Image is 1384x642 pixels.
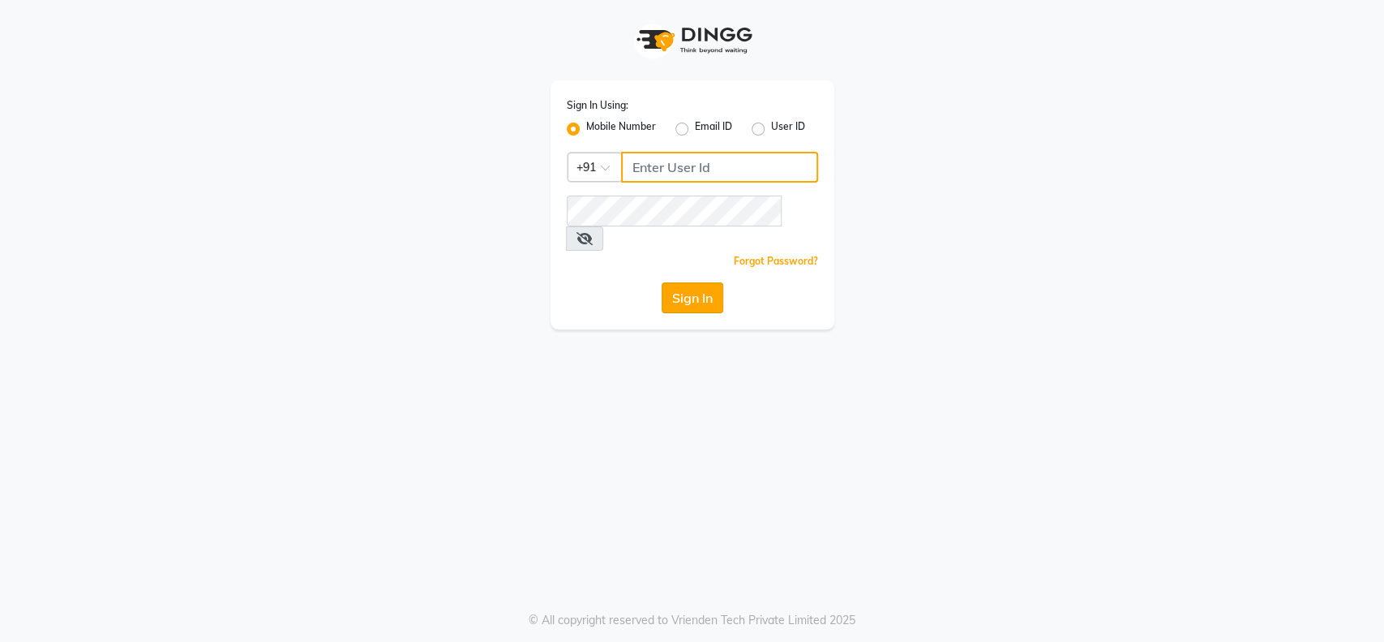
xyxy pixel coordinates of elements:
label: User ID [771,119,805,139]
a: Forgot Password? [734,255,818,267]
label: Email ID [695,119,732,139]
img: logo1.svg [628,16,757,64]
button: Sign In [662,282,723,313]
input: Username [567,196,782,226]
label: Mobile Number [586,119,656,139]
input: Username [621,152,818,183]
label: Sign In Using: [567,98,628,113]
